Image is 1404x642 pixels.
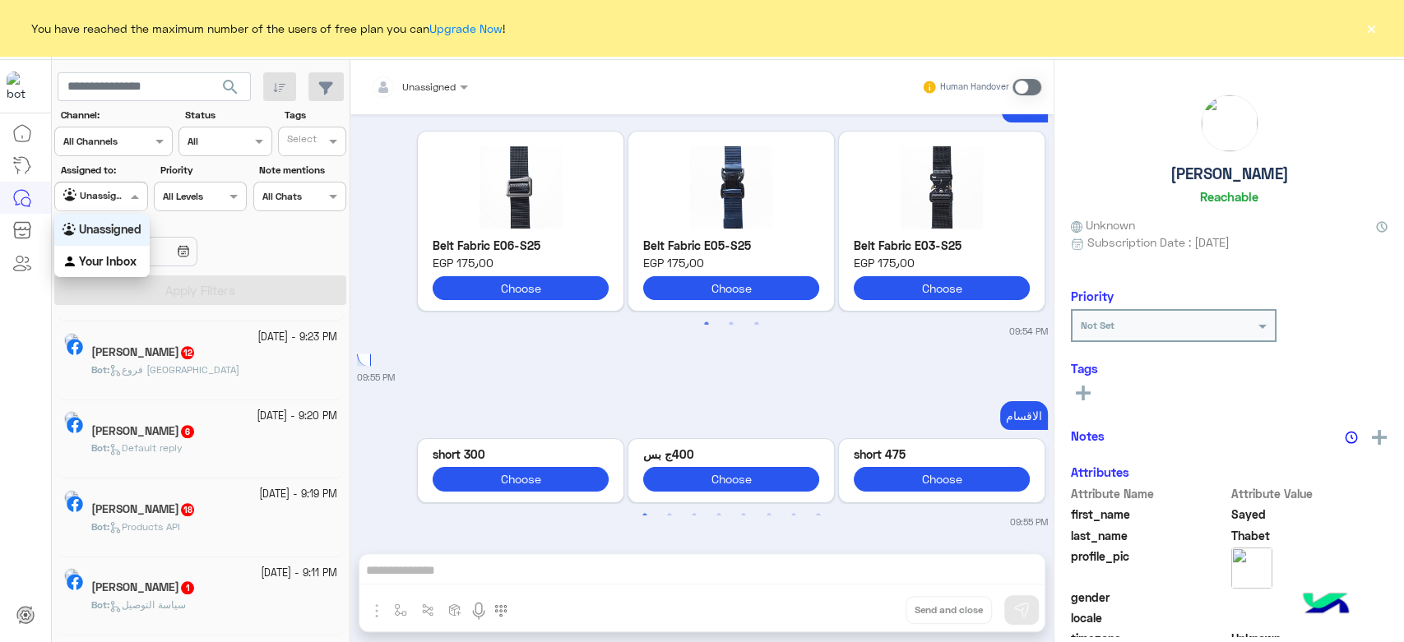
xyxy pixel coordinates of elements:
span: 18 [181,503,194,516]
span: Bot [91,441,107,454]
span: Attribute Value [1231,485,1388,502]
img: picture [1202,95,1258,151]
button: 1 of 2 [698,316,715,332]
span: null [1231,589,1388,606]
img: picture [64,568,79,583]
button: 3 of 4 [686,506,702,523]
small: [DATE] - 9:11 PM [261,566,337,581]
img: picture [64,333,79,348]
button: Apply Filters [54,275,346,305]
span: EGP 175٫00 [643,254,819,271]
p: 475 short [854,445,1030,462]
span: profile_pic [1071,547,1228,585]
span: Sayed [1231,506,1388,523]
img: INBOX.AGENTFILTER.YOURINBOX [63,254,79,270]
button: 2 of 4 [661,506,678,523]
button: 4 of 4 [711,506,727,523]
img: 713415422032625 [7,72,36,101]
button: 5 of 4 [735,506,752,523]
img: picture [64,411,79,426]
span: 6 [181,425,194,438]
img: Facebook [67,339,83,355]
a: Upgrade Now [429,21,503,35]
b: Unassigned [79,222,141,236]
span: last_name [1071,527,1228,544]
span: Bot [91,363,107,376]
p: Belt Fabric E03-S25 [854,237,1030,254]
b: : [91,363,109,376]
button: 2 of 2 [723,316,739,332]
span: Bot [91,520,107,533]
div: Select [285,132,317,150]
span: Products API [109,520,180,533]
button: Send and close [906,596,992,624]
p: 300 short [433,445,609,462]
img: INBOX.AGENTFILTER.UNASSIGNED [63,223,79,239]
span: Attribute Name [1071,485,1228,502]
span: null [1231,609,1388,626]
p: 6/10/2025, 9:55 PM [1000,400,1048,429]
span: Default reply [109,441,183,454]
button: Choose [643,276,819,300]
button: 8 of 4 [809,506,826,523]
h6: Notes [1071,428,1105,443]
small: 09:55 PM [1010,515,1048,528]
label: Status [185,108,270,122]
span: EGP 175٫00 [433,254,609,271]
span: locale [1071,609,1228,626]
img: picture [1231,547,1272,589]
button: 6 of 4 [760,506,776,523]
b: : [91,520,109,533]
span: 1 [181,581,194,594]
label: Tags [285,108,345,122]
h6: Reachable [1200,189,1258,204]
img: Facebook [67,417,83,433]
button: Choose [854,466,1030,490]
h5: Ahmed Abdelaziz [91,502,196,516]
button: Choose [643,466,819,490]
span: Subscription Date : [DATE] [1087,233,1230,251]
img: 203A9282.jpg [643,146,819,229]
ng-dropdown-panel: Options list [54,214,150,277]
h6: Tags [1071,361,1388,376]
label: Note mentions [259,163,344,178]
label: Assigned to: [61,163,146,178]
small: [DATE] - 9:20 PM [257,409,337,424]
span: سياسة التوصيل [109,598,186,611]
h6: Attributes [1071,464,1129,479]
button: 3 of 2 [748,316,764,332]
small: [DATE] - 9:19 PM [259,487,337,502]
label: Date Range [61,218,245,233]
span: EGP 175٫00 [854,254,1030,271]
span: first_name [1071,506,1228,523]
p: 400ج بس [643,445,819,462]
b: : [91,598,109,611]
h6: Priority [1071,289,1114,303]
img: notes [1345,431,1358,444]
small: 09:54 PM [1009,324,1048,337]
span: search [220,77,240,97]
p: Belt Fabric E06-S25 [433,237,609,254]
img: 203A9286_0acbdb88-6249-4760-86ee-50b09285e614.jpg [854,146,1030,229]
span: 12 [181,346,194,359]
label: Priority [160,163,245,178]
p: Belt Fabric E05-S25 [643,237,819,254]
b: : [91,441,109,454]
img: Facebook [67,496,83,512]
small: [DATE] - 9:23 PM [257,330,337,345]
label: Channel: [61,108,171,122]
button: × [1363,20,1379,36]
span: You have reached the maximum number of the users of free plan you can ! [31,20,505,37]
button: Choose [433,466,609,490]
span: Bot [91,598,107,611]
button: 1 of 4 [637,506,653,523]
button: Choose [854,276,1030,300]
img: 203A9260.jpg [433,146,609,229]
span: Thabet [1231,527,1388,544]
h5: سيد ابوجبل [91,424,196,438]
button: search [211,72,251,108]
h5: Abdelrhman Khaled [91,345,196,359]
img: add [1372,430,1387,445]
small: 09:55 PM [357,370,395,383]
span: Unknown [1071,216,1135,233]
